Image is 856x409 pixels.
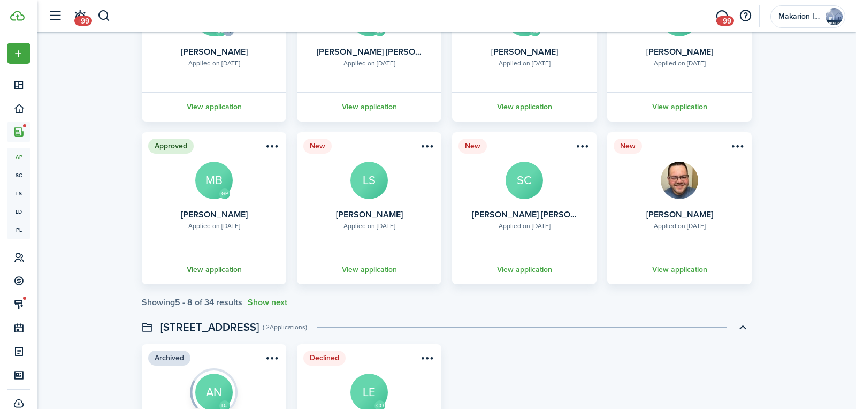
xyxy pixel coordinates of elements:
[303,139,332,154] status: New
[70,3,90,30] a: Notifications
[506,162,543,199] avatar-text: SC
[450,92,598,122] a: View application
[606,255,753,284] a: View application
[140,92,288,122] a: View application
[10,11,25,21] img: TenantCloud
[336,210,403,219] card-title: [PERSON_NAME]
[606,92,753,122] a: View application
[343,221,395,231] div: Applied on [DATE]
[140,255,288,284] a: View application
[7,184,30,202] a: ls
[7,43,30,64] button: Open menu
[728,141,745,155] button: Open menu
[654,221,706,231] div: Applied on [DATE]
[303,351,346,366] status: Declined
[195,162,233,199] avatar-text: MB
[7,221,30,239] a: pl
[160,319,259,335] swimlane-title: [STREET_ADDRESS]
[661,162,698,199] img: Anthony Damian Marchan
[499,58,551,68] div: Applied on [DATE]
[188,58,240,68] div: Applied on [DATE]
[45,6,65,26] button: Open sidebar
[7,166,30,184] a: sc
[573,141,590,155] button: Open menu
[736,7,754,25] button: Open resource center
[778,13,821,20] span: Makarion Investments
[263,322,307,332] swimlane-subtitle: ( 2 Applications )
[450,255,598,284] a: View application
[295,92,443,122] a: View application
[317,47,422,57] card-title: [PERSON_NAME] [PERSON_NAME]
[188,221,240,231] div: Applied on [DATE]
[716,16,734,26] span: +99
[97,7,111,25] button: Search
[343,58,395,68] div: Applied on [DATE]
[181,210,248,219] card-title: [PERSON_NAME]
[712,3,732,30] a: Messaging
[7,202,30,221] a: ld
[142,298,242,307] div: Showing results
[458,139,487,154] status: New
[472,210,577,219] card-title: [PERSON_NAME] [PERSON_NAME]
[148,139,194,154] status: Approved
[181,47,248,57] card-title: [PERSON_NAME]
[646,47,713,57] card-title: [PERSON_NAME]
[175,296,214,308] pagination-page-total: 5 - 8 of 34
[263,141,280,155] button: Open menu
[491,47,558,57] card-title: [PERSON_NAME]
[74,16,92,26] span: +99
[219,188,230,199] avatar-text: GP
[418,353,435,367] button: Open menu
[148,351,190,366] status: Archived
[248,298,287,307] button: Show next
[733,318,752,336] button: Toggle accordion
[826,8,843,25] img: Makarion Investments
[7,148,30,166] a: ap
[263,353,280,367] button: Open menu
[654,58,706,68] div: Applied on [DATE]
[295,255,443,284] a: View application
[614,139,642,154] status: New
[646,210,713,219] card-title: [PERSON_NAME]
[499,221,551,231] div: Applied on [DATE]
[190,368,238,408] img: Screening
[418,141,435,155] button: Open menu
[350,162,388,199] avatar-text: LS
